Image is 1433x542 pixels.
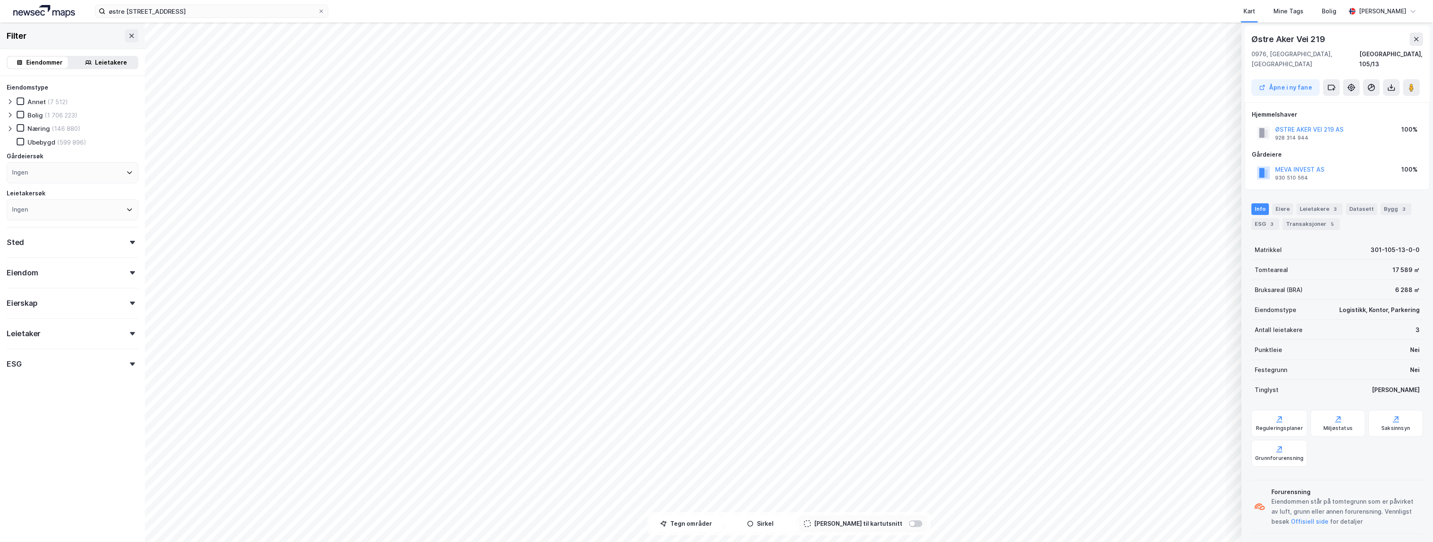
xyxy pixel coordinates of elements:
div: 3 [1416,325,1420,335]
button: Sirkel [725,515,796,532]
div: Ubebygd [27,138,55,146]
button: Åpne i ny fane [1251,79,1320,96]
div: ESG [7,359,21,369]
div: Leietakere [95,57,127,67]
div: Ingen [12,167,28,177]
div: Grunnforurensning [1255,455,1303,462]
div: Mine Tags [1273,6,1303,16]
div: Leietaker [7,329,40,339]
div: (7 512) [47,98,68,106]
div: Transaksjoner [1283,218,1340,230]
div: (599 896) [57,138,86,146]
img: logo.a4113a55bc3d86da70a041830d287a7e.svg [13,5,75,17]
div: ESG [1251,218,1279,230]
div: Matrikkel [1255,245,1282,255]
div: 100% [1401,165,1418,175]
input: Søk på adresse, matrikkel, gårdeiere, leietakere eller personer [105,5,318,17]
div: Leietakere [1296,203,1343,215]
div: 0976, [GEOGRAPHIC_DATA], [GEOGRAPHIC_DATA] [1251,49,1359,69]
div: Bruksareal (BRA) [1255,285,1303,295]
div: Bolig [27,111,43,119]
div: 5 [1328,220,1336,228]
div: Annet [27,98,46,106]
div: 100% [1401,125,1418,135]
div: Kart [1243,6,1255,16]
div: Eierskap [7,298,37,308]
div: Eiendomstype [1255,305,1296,315]
div: 301-105-13-0-0 [1371,245,1420,255]
div: 6 288 ㎡ [1395,285,1420,295]
div: 928 314 944 [1275,135,1308,141]
div: 17 589 ㎡ [1393,265,1420,275]
div: [GEOGRAPHIC_DATA], 105/13 [1359,49,1423,69]
div: Sted [7,237,24,247]
div: Eiendomstype [7,82,48,92]
div: Forurensning [1271,487,1420,497]
div: 3 [1331,205,1339,213]
div: Saksinnsyn [1381,425,1410,432]
div: Kontrollprogram for chat [1391,502,1433,542]
div: 3 [1268,220,1276,228]
div: [PERSON_NAME] til kartutsnitt [814,519,902,529]
iframe: Chat Widget [1391,502,1433,542]
div: Næring [27,125,50,132]
div: Antall leietakere [1255,325,1303,335]
button: Tegn områder [651,515,721,532]
div: Logistikk, Kontor, Parkering [1339,305,1420,315]
div: Eiere [1272,203,1293,215]
div: (1 706 223) [45,111,77,119]
div: Bygg [1381,203,1411,215]
div: Eiendom [7,268,38,278]
div: (146 880) [52,125,80,132]
div: Eiendommen står på tomtegrunn som er påvirket av luft, grunn eller annen forurensning. Vennligst ... [1271,497,1420,527]
div: Østre Aker Vei 219 [1251,32,1326,46]
div: Gårdeiersøk [7,151,43,161]
div: Nei [1410,365,1420,375]
div: Punktleie [1255,345,1282,355]
div: Datasett [1346,203,1377,215]
div: [PERSON_NAME] [1372,385,1420,395]
div: 3 [1400,205,1408,213]
div: Ingen [12,205,28,215]
div: Filter [7,29,27,42]
div: [PERSON_NAME] [1359,6,1406,16]
div: Info [1251,203,1269,215]
div: Festegrunn [1255,365,1287,375]
div: Nei [1410,345,1420,355]
div: Miljøstatus [1323,425,1353,432]
div: Bolig [1322,6,1336,16]
div: 930 510 564 [1275,175,1308,181]
div: Leietakersøk [7,188,45,198]
div: Tomteareal [1255,265,1288,275]
div: Gårdeiere [1252,150,1423,160]
div: Tinglyst [1255,385,1278,395]
div: Hjemmelshaver [1252,110,1423,120]
div: Reguleringsplaner [1256,425,1303,432]
div: Eiendommer [26,57,62,67]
